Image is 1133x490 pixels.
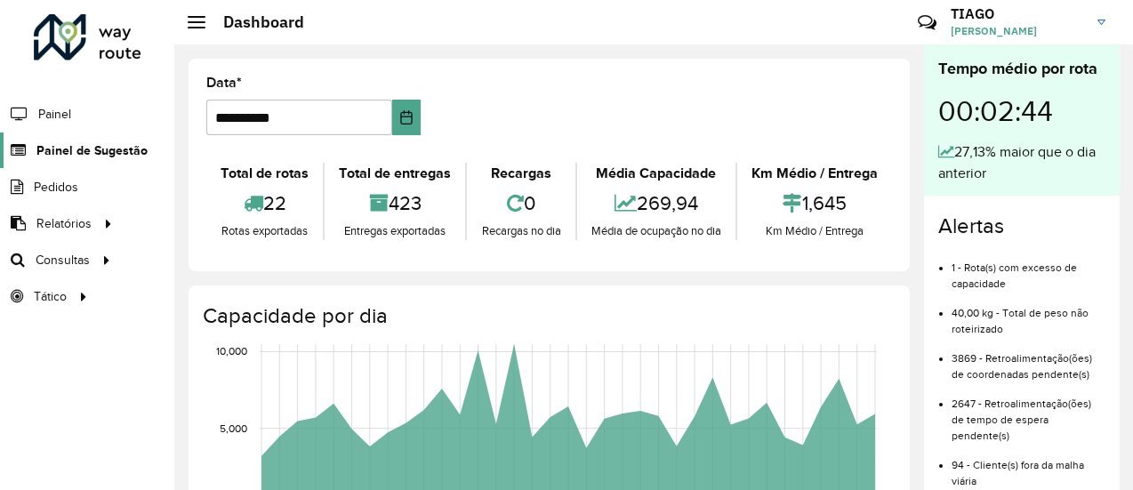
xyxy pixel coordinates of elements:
div: 27,13% maior que o dia anterior [938,141,1105,184]
div: Total de rotas [211,163,318,184]
div: Km Médio / Entrega [742,222,888,240]
span: [PERSON_NAME] [951,23,1084,39]
h4: Capacidade por dia [203,303,892,329]
text: 10,000 [216,346,247,357]
div: Km Médio / Entrega [742,163,888,184]
div: Tempo médio por rota [938,57,1105,81]
div: 00:02:44 [938,81,1105,141]
text: 5,000 [220,422,247,434]
span: Pedidos [34,178,78,197]
span: Tático [34,287,67,306]
label: Data [206,72,242,93]
div: 22 [211,184,318,222]
div: Recargas no dia [471,222,570,240]
li: 2647 - Retroalimentação(ões) de tempo de espera pendente(s) [952,382,1105,444]
span: Painel [38,105,71,124]
div: 1,645 [742,184,888,222]
div: Recargas [471,163,570,184]
span: Painel de Sugestão [36,141,148,160]
a: Contato Rápido [908,4,946,42]
li: 40,00 kg - Total de peso não roteirizado [952,292,1105,337]
div: 423 [329,184,461,222]
h3: TIAGO [951,5,1084,22]
h2: Dashboard [205,12,304,32]
div: Média Capacidade [582,163,731,184]
span: Relatórios [36,214,92,233]
button: Choose Date [392,100,421,135]
li: 1 - Rota(s) com excesso de capacidade [952,246,1105,292]
div: Rotas exportadas [211,222,318,240]
div: 269,94 [582,184,731,222]
div: Total de entregas [329,163,461,184]
li: 3869 - Retroalimentação(ões) de coordenadas pendente(s) [952,337,1105,382]
li: 94 - Cliente(s) fora da malha viária [952,444,1105,489]
div: Entregas exportadas [329,222,461,240]
div: Média de ocupação no dia [582,222,731,240]
div: 0 [471,184,570,222]
span: Consultas [36,251,90,269]
h4: Alertas [938,213,1105,239]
